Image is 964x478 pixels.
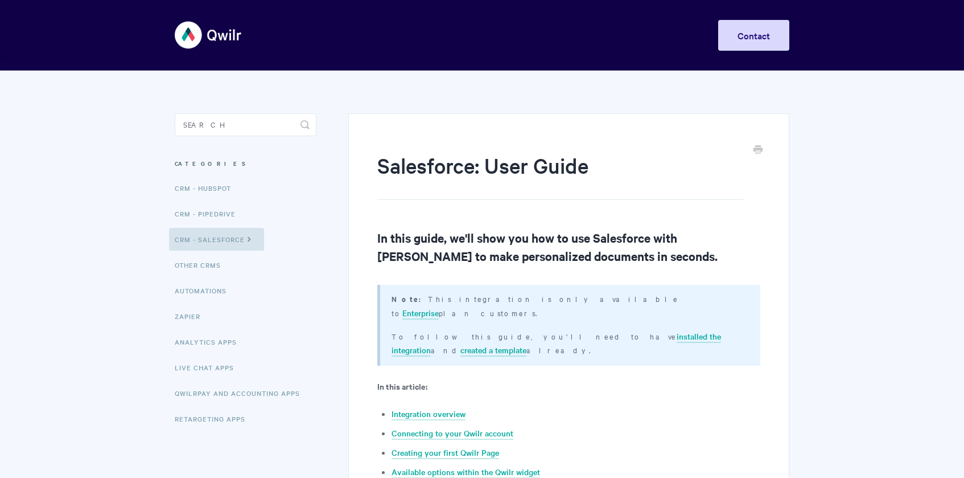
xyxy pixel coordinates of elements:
a: Automations [175,279,235,302]
a: Print this Article [753,144,763,157]
p: To follow this guide, you'll need to have and already. [392,329,746,357]
b: In this article: [377,380,427,392]
a: Integration overview [392,408,465,420]
input: Search [175,113,316,136]
a: CRM - HubSpot [175,177,240,199]
a: installed the integration [392,330,721,357]
a: CRM - Pipedrive [175,202,244,225]
a: Connecting to your Qwilr account [392,427,513,440]
h1: Salesforce: User Guide [377,151,743,200]
a: Retargeting Apps [175,407,254,430]
a: QwilrPay and Accounting Apps [175,382,308,405]
a: Zapier [175,305,209,328]
a: Enterprise [402,307,439,320]
p: This integration is only available to plan customers. [392,292,746,320]
img: Qwilr Help Center [175,14,242,56]
a: Analytics Apps [175,330,245,353]
a: Contact [718,20,789,51]
strong: Note: [392,293,428,304]
a: Other CRMs [175,254,229,276]
a: Live Chat Apps [175,356,242,379]
a: created a template [460,344,526,357]
h3: Categories [175,153,316,174]
h2: In this guide, we'll show you how to use Salesforce with [PERSON_NAME] to make personalized docum... [377,228,760,265]
a: CRM - Salesforce [169,228,264,251]
a: Creating your first Qwilr Page [392,447,499,459]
